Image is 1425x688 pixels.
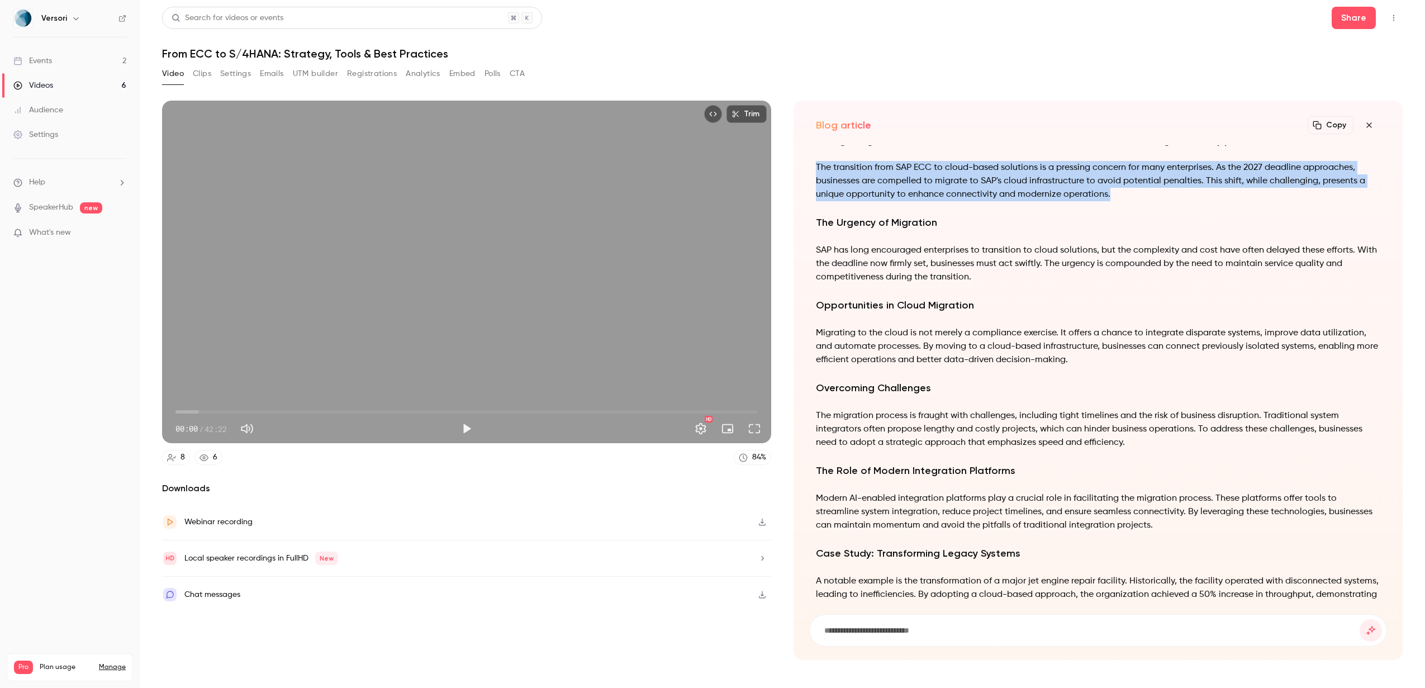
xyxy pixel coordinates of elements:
h1: From ECC to S/4HANA: Strategy, Tools & Best Practices [162,47,1403,60]
button: Share [1332,7,1376,29]
button: Full screen [743,417,766,440]
div: Chat messages [184,588,240,601]
div: Search for videos or events [172,12,283,24]
img: Versori [14,10,32,27]
a: 6 [194,450,222,465]
h2: Blog article [816,118,871,132]
div: Local speaker recordings in FullHD [184,552,338,565]
button: Copy [1308,116,1353,134]
button: Turn on miniplayer [716,417,739,440]
span: new [80,202,102,213]
button: Emails [260,65,283,83]
button: Analytics [406,65,440,83]
div: Webinar recording [184,515,253,529]
div: HD [705,416,712,423]
button: Video [162,65,184,83]
button: Registrations [347,65,397,83]
div: Settings [13,129,58,140]
h2: The Urgency of Migration [816,215,1380,230]
button: Top Bar Actions [1385,9,1403,27]
p: The migration process is fraught with challenges, including tight timelines and the risk of busin... [816,409,1380,449]
span: What's new [29,227,71,239]
a: SpeakerHub [29,202,73,213]
span: 00:00 [175,423,198,435]
button: Embed [449,65,476,83]
span: Pro [14,661,33,674]
a: 84% [734,450,771,465]
div: Videos [13,80,53,91]
span: New [315,552,338,565]
button: Trim [726,105,767,123]
h2: Downloads [162,482,771,495]
p: The transition from SAP ECC to cloud-based solutions is a pressing concern for many enterprises. ... [816,161,1380,201]
h6: Versori [41,13,67,24]
button: Settings [220,65,251,83]
h2: Case Study: Transforming Legacy Systems [816,545,1380,561]
h2: Overcoming Challenges [816,380,1380,396]
h2: Opportunities in Cloud Migration [816,297,1380,313]
h2: The Role of Modern Integration Platforms [816,463,1380,478]
div: Audience [13,105,63,116]
p: Migrating to the cloud is not merely a compliance exercise. It offers a chance to integrate dispa... [816,326,1380,367]
div: 84 % [752,452,766,463]
a: 8 [162,450,190,465]
button: CTA [510,65,525,83]
p: A notable example is the transformation of a major jet engine repair facility. Historically, the ... [816,575,1380,615]
button: UTM builder [293,65,338,83]
button: Settings [690,417,712,440]
div: 00:00 [175,423,227,435]
button: Clips [193,65,211,83]
button: Embed video [704,105,722,123]
span: Plan usage [40,663,92,672]
div: Events [13,55,52,67]
li: help-dropdown-opener [13,177,126,188]
p: Modern AI-enabled integration platforms play a crucial role in facilitating the migration process... [816,492,1380,532]
button: Mute [236,417,258,440]
div: 6 [213,452,217,463]
button: Play [455,417,478,440]
button: Polls [484,65,501,83]
span: 42:22 [205,423,227,435]
span: Help [29,177,45,188]
span: / [199,423,203,435]
p: SAP has long encouraged enterprises to transition to cloud solutions, but the complexity and cost... [816,244,1380,284]
a: Manage [99,663,126,672]
div: 8 [180,452,185,463]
